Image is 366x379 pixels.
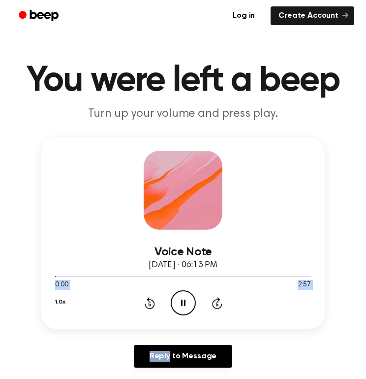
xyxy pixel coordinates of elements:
[12,63,354,99] h1: You were left a beep
[12,6,67,26] a: Beep
[55,280,68,290] span: 0:00
[12,106,354,121] p: Turn up your volume and press play.
[271,6,354,25] a: Create Account
[149,261,217,270] span: [DATE] · 06:13 PM
[298,280,311,290] span: 2:57
[55,245,311,259] h3: Voice Note
[55,294,65,310] button: 1.0x
[134,345,232,368] a: Reply to Message
[223,4,265,27] a: Log in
